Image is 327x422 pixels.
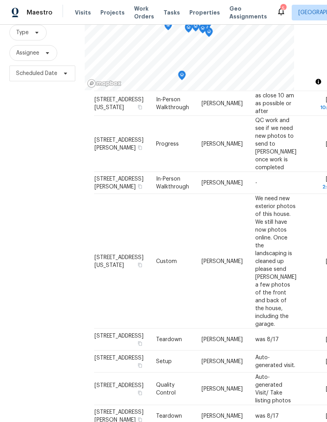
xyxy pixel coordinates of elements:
[156,382,176,395] span: Quality Control
[280,5,286,13] div: 5
[87,79,122,88] a: Mapbox homepage
[255,413,279,419] span: was 8/17
[164,21,172,33] div: Map marker
[94,382,144,388] span: [STREET_ADDRESS]
[156,413,182,419] span: Teardown
[100,9,125,16] span: Projects
[156,97,189,110] span: In-Person Walkthrough
[27,9,53,16] span: Maestro
[136,340,144,347] button: Copy Address
[94,97,144,110] span: [STREET_ADDRESS][US_STATE]
[229,5,267,20] span: Geo Assignments
[94,254,144,268] span: [STREET_ADDRESS][US_STATE]
[255,374,291,403] span: Auto-generated Visit/ Take listing photos
[202,100,243,106] span: [PERSON_NAME]
[75,9,91,16] span: Visits
[163,10,180,15] span: Tasks
[255,355,295,368] span: Auto-generated visit.
[136,144,144,151] button: Copy Address
[202,413,243,419] span: [PERSON_NAME]
[178,71,186,83] div: Map marker
[202,386,243,391] span: [PERSON_NAME]
[255,117,296,170] span: QC work and see if we need new photos to send to [PERSON_NAME] once work is completed
[202,258,243,264] span: [PERSON_NAME]
[255,180,257,186] span: -
[136,362,144,369] button: Copy Address
[16,49,39,57] span: Assignee
[255,195,296,327] span: We need new exterior photos of this house. We still have now photos online. Once the landscaping ...
[94,137,144,150] span: [STREET_ADDRESS][PERSON_NAME]
[156,337,182,342] span: Teardown
[192,22,200,34] div: Map marker
[136,183,144,190] button: Copy Address
[16,29,29,37] span: Type
[202,180,243,186] span: [PERSON_NAME]
[185,23,193,35] div: Map marker
[314,77,323,86] button: Toggle attribution
[136,389,144,396] button: Copy Address
[199,24,207,36] div: Map marker
[202,141,243,146] span: [PERSON_NAME]
[202,359,243,364] span: [PERSON_NAME]
[136,103,144,110] button: Copy Address
[255,93,294,114] span: as close 10 am as possible or after
[156,258,177,264] span: Custom
[255,337,279,342] span: was 8/17
[156,141,179,146] span: Progress
[189,9,220,16] span: Properties
[134,5,154,20] span: Work Orders
[94,355,144,361] span: [STREET_ADDRESS]
[94,333,144,339] span: [STREET_ADDRESS]
[202,337,243,342] span: [PERSON_NAME]
[156,176,189,190] span: In-Person Walkthrough
[316,77,321,86] span: Toggle attribution
[156,359,172,364] span: Setup
[136,261,144,268] button: Copy Address
[94,176,144,190] span: [STREET_ADDRESS][PERSON_NAME]
[16,69,57,77] span: Scheduled Date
